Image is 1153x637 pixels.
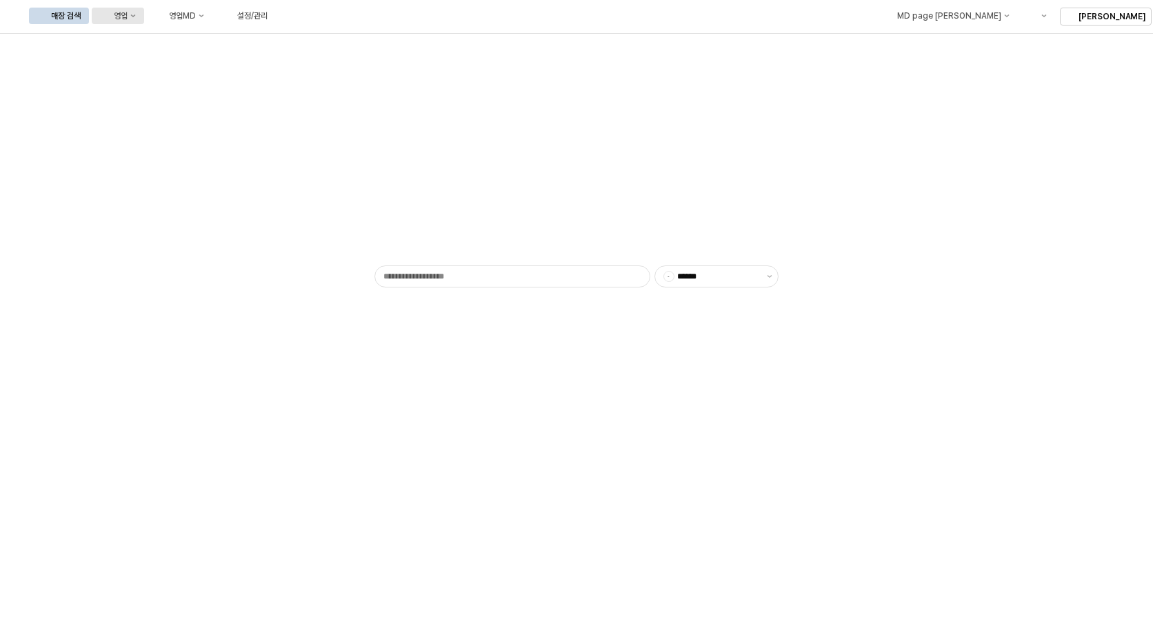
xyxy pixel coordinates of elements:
button: [PERSON_NAME] [1060,8,1152,26]
div: MD page [PERSON_NAME] [896,11,1001,21]
div: 매장 검색 [51,11,81,21]
div: 영업MD [169,11,196,21]
button: 영업MD [147,8,212,24]
div: 설정/관리 [237,11,268,21]
div: MD page 이동 [874,8,1017,24]
button: 매장 검색 [29,8,89,24]
button: MD page [PERSON_NAME] [874,8,1017,24]
span: - [664,272,674,281]
div: Menu item 6 [1020,8,1054,24]
p: [PERSON_NAME] [1079,11,1145,22]
button: 제안 사항 표시 [761,266,778,287]
button: 설정/관리 [215,8,276,24]
div: 영업 [114,11,128,21]
button: 영업 [92,8,144,24]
